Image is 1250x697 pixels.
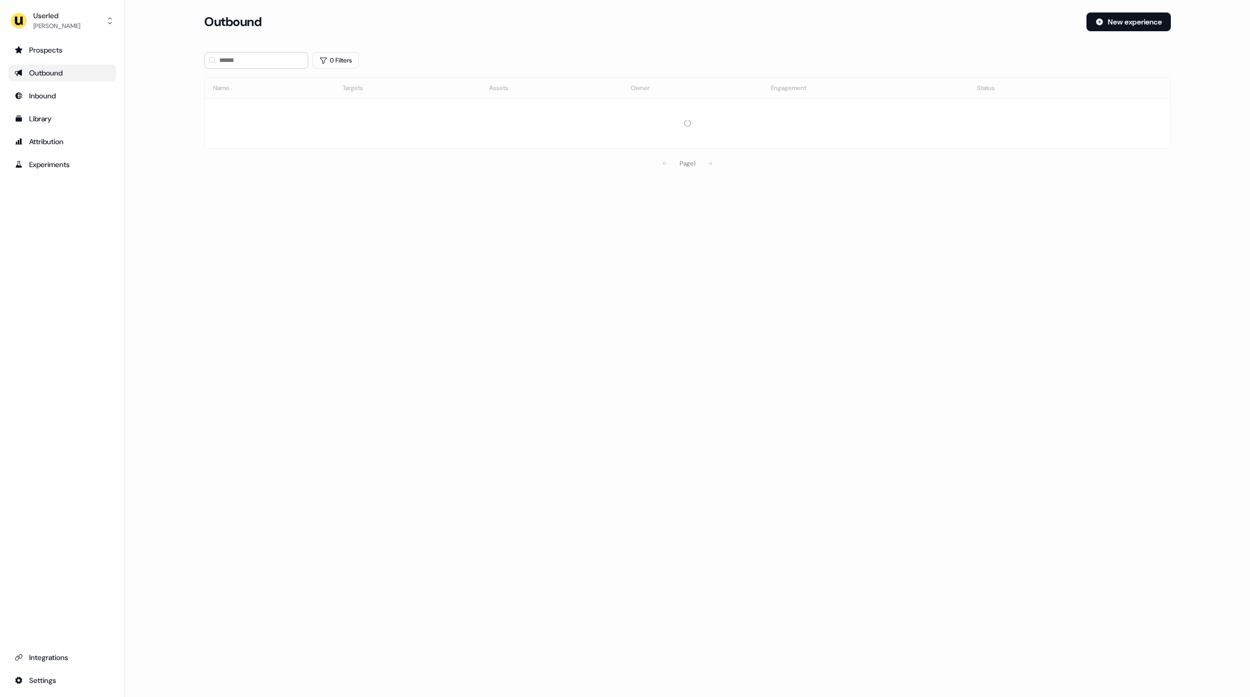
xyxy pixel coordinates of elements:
button: Userled[PERSON_NAME] [8,8,116,33]
a: Go to Inbound [8,87,116,104]
div: Outbound [15,68,110,78]
div: Library [15,113,110,124]
h3: Outbound [204,14,261,30]
a: Go to integrations [8,672,116,689]
div: Settings [15,675,110,686]
a: Go to experiments [8,156,116,173]
a: Go to templates [8,110,116,127]
button: 0 Filters [312,52,359,69]
a: Go to prospects [8,42,116,58]
div: Inbound [15,91,110,101]
div: Prospects [15,45,110,55]
a: Go to attribution [8,133,116,150]
button: New experience [1086,12,1171,31]
a: Go to integrations [8,649,116,666]
div: Experiments [15,159,110,170]
div: Attribution [15,136,110,147]
div: Integrations [15,652,110,663]
div: [PERSON_NAME] [33,21,80,31]
div: Userled [33,10,80,21]
a: Go to outbound experience [8,65,116,81]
